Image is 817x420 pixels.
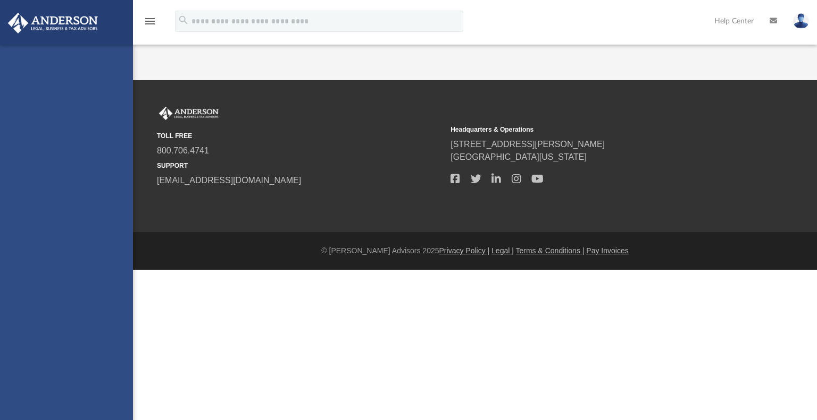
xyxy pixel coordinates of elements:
a: 800.706.4741 [157,146,209,155]
small: Headquarters & Operations [451,125,737,134]
img: User Pic [793,13,809,29]
img: Anderson Advisors Platinum Portal [5,13,101,33]
a: [GEOGRAPHIC_DATA][US_STATE] [451,152,587,161]
a: menu [144,20,156,28]
a: Privacy Policy | [439,246,490,255]
small: SUPPORT [157,161,443,170]
img: Anderson Advisors Platinum Portal [157,107,221,121]
small: TOLL FREE [157,131,443,141]
a: Pay Invoices [586,246,628,255]
i: search [178,14,189,26]
a: Terms & Conditions | [516,246,585,255]
a: Legal | [491,246,514,255]
div: © [PERSON_NAME] Advisors 2025 [133,245,817,256]
a: [EMAIL_ADDRESS][DOMAIN_NAME] [157,176,301,185]
a: [STREET_ADDRESS][PERSON_NAME] [451,140,605,149]
i: menu [144,15,156,28]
